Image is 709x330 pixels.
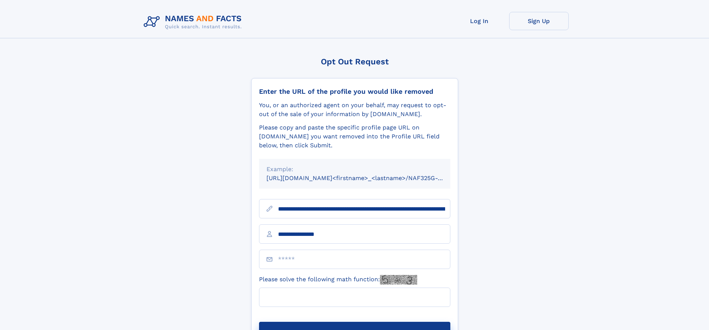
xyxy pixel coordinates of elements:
img: Logo Names and Facts [141,12,248,32]
div: Enter the URL of the profile you would like removed [259,87,450,96]
div: Please copy and paste the specific profile page URL on [DOMAIN_NAME] you want removed into the Pr... [259,123,450,150]
div: You, or an authorized agent on your behalf, may request to opt-out of the sale of your informatio... [259,101,450,119]
label: Please solve the following math function: [259,275,417,285]
small: [URL][DOMAIN_NAME]<firstname>_<lastname>/NAF325G-xxxxxxxx [266,174,464,182]
div: Example: [266,165,443,174]
div: Opt Out Request [251,57,458,66]
a: Log In [450,12,509,30]
a: Sign Up [509,12,569,30]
